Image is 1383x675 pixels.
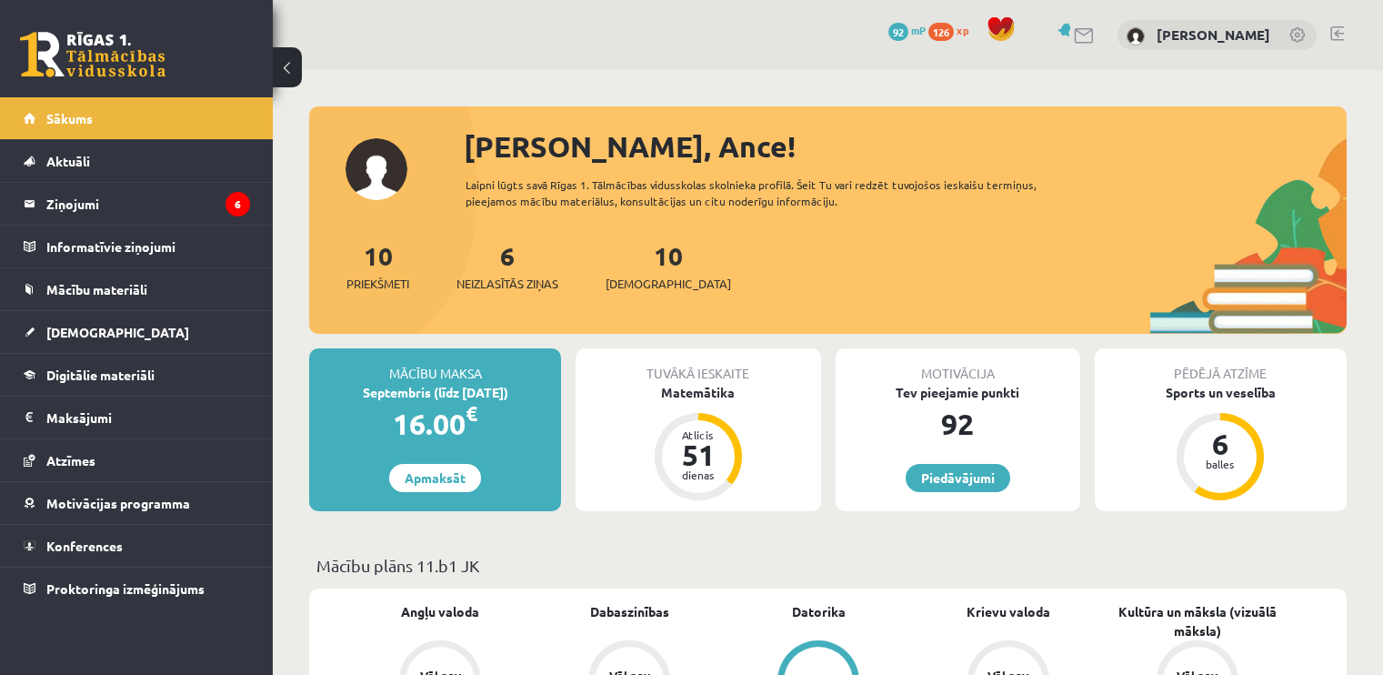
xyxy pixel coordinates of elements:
a: Sports un veselība 6 balles [1095,383,1347,503]
span: Proktoringa izmēģinājums [46,580,205,597]
p: Mācību plāns 11.b1 JK [316,553,1339,578]
a: Kultūra un māksla (vizuālā māksla) [1103,602,1292,640]
div: balles [1193,458,1248,469]
a: Digitālie materiāli [24,354,250,396]
a: Sākums [24,97,250,139]
i: 6 [225,192,250,217]
span: xp [957,23,968,37]
a: Matemātika Atlicis 51 dienas [576,383,820,503]
a: [PERSON_NAME] [1157,25,1270,44]
a: Rīgas 1. Tālmācības vidusskola [20,32,165,77]
legend: Informatīvie ziņojumi [46,226,250,267]
div: 6 [1193,429,1248,458]
a: [DEMOGRAPHIC_DATA] [24,311,250,353]
span: 126 [928,23,954,41]
span: Motivācijas programma [46,495,190,511]
div: Tev pieejamie punkti [836,383,1080,402]
span: Konferences [46,538,123,554]
div: Mācību maksa [309,348,561,383]
div: Tuvākā ieskaite [576,348,820,383]
div: dienas [671,469,726,480]
legend: Maksājumi [46,397,250,438]
span: 92 [888,23,908,41]
a: Datorika [792,602,846,621]
a: Ziņojumi6 [24,183,250,225]
div: 51 [671,440,726,469]
a: Proktoringa izmēģinājums [24,568,250,610]
a: Informatīvie ziņojumi [24,226,250,267]
div: [PERSON_NAME], Ance! [464,125,1347,168]
a: Piedāvājumi [906,464,1010,492]
a: Aktuāli [24,140,250,182]
span: € [466,400,477,427]
span: Digitālie materiāli [46,367,155,383]
span: [DEMOGRAPHIC_DATA] [46,324,189,340]
a: Angļu valoda [401,602,479,621]
a: Apmaksāt [389,464,481,492]
div: Motivācija [836,348,1080,383]
span: Mācību materiāli [46,281,147,297]
div: Septembris (līdz [DATE]) [309,383,561,402]
div: Matemātika [576,383,820,402]
span: Priekšmeti [346,275,409,293]
a: Mācību materiāli [24,268,250,310]
a: 92 mP [888,23,926,37]
a: 126 xp [928,23,977,37]
div: Pēdējā atzīme [1095,348,1347,383]
a: Dabaszinības [590,602,669,621]
div: Atlicis [671,429,726,440]
a: 10[DEMOGRAPHIC_DATA] [606,239,731,293]
legend: Ziņojumi [46,183,250,225]
a: Konferences [24,525,250,567]
span: Neizlasītās ziņas [456,275,558,293]
span: [DEMOGRAPHIC_DATA] [606,275,731,293]
a: Motivācijas programma [24,482,250,524]
div: 16.00 [309,402,561,446]
div: Sports un veselība [1095,383,1347,402]
a: Atzīmes [24,439,250,481]
div: Laipni lūgts savā Rīgas 1. Tālmācības vidusskolas skolnieka profilā. Šeit Tu vari redzēt tuvojošo... [466,176,1088,209]
a: Krievu valoda [967,602,1050,621]
span: Sākums [46,110,93,126]
img: Ance Gederte [1127,27,1145,45]
span: Atzīmes [46,452,95,468]
a: 6Neizlasītās ziņas [456,239,558,293]
div: 92 [836,402,1080,446]
a: Maksājumi [24,397,250,438]
span: mP [911,23,926,37]
span: Aktuāli [46,153,90,169]
a: 10Priekšmeti [346,239,409,293]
